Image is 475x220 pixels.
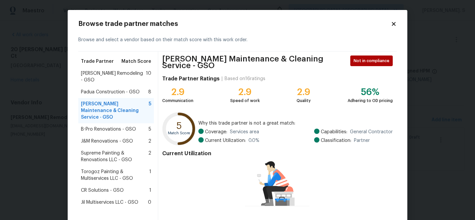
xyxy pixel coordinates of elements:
[168,131,190,135] text: Match Score
[350,129,393,135] span: General Contractor
[205,129,227,135] span: Coverage:
[321,137,351,144] span: Classification:
[148,138,151,145] span: 2
[81,150,148,163] span: Supreme Painting & Renovations LLC - GSO
[149,187,151,194] span: 1
[121,58,151,65] span: Match Score
[162,75,220,82] h4: Trade Partner Ratings
[149,168,151,182] span: 1
[81,58,114,65] span: Trade Partner
[297,89,311,95] div: 2.9
[230,89,260,95] div: 2.9
[248,137,259,144] span: 0.0 %
[81,89,140,95] span: Padua Construction - GSO
[148,150,151,163] span: 2
[321,129,347,135] span: Capabilities:
[162,55,348,69] span: [PERSON_NAME] Maintenance & Cleaning Service - GSO
[176,121,182,131] text: 5
[162,150,393,157] h4: Current Utilization
[78,29,397,52] div: Browse and select a vendor based on their match score with this work order.
[205,137,246,144] span: Current Utilization:
[149,101,151,121] span: 5
[297,97,311,104] div: Quality
[81,168,149,182] span: Torogoz Painting & Multiservices LLC - GSO
[148,199,151,206] span: 0
[81,187,124,194] span: CR Solutions - GSO
[81,70,146,83] span: [PERSON_NAME] Remodeling - GSO
[146,70,151,83] span: 10
[162,97,193,104] div: Communication
[354,57,392,64] span: Not in compliance
[81,199,138,206] span: Jil Multiservices LLC - GSO
[230,129,259,135] span: Services area
[225,75,265,82] div: Based on 16 ratings
[230,97,260,104] div: Speed of work
[220,75,225,82] div: |
[348,97,393,104] div: Adhering to OD pricing
[348,89,393,95] div: 56%
[354,137,370,144] span: Partner
[149,126,151,133] span: 5
[198,120,393,127] span: Why this trade partner is not a great match:
[78,21,391,27] h2: Browse trade partner matches
[162,89,193,95] div: 2.9
[81,101,149,121] span: [PERSON_NAME] Maintenance & Cleaning Service - GSO
[81,138,133,145] span: J&M Renovations - GSO
[81,126,136,133] span: B-Pro Renovations - GSO
[148,89,151,95] span: 8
